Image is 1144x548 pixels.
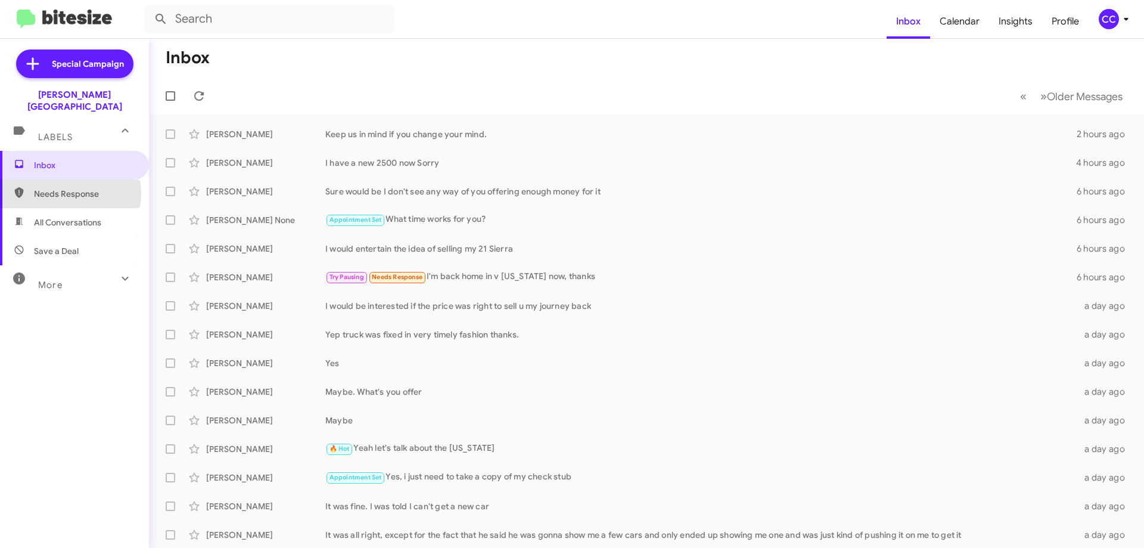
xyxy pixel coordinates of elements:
[206,443,325,455] div: [PERSON_NAME]
[1099,9,1119,29] div: CC
[1077,500,1134,512] div: a day ago
[325,185,1077,197] div: Sure would be I don't see any way of you offering enough money for it
[34,188,135,200] span: Needs Response
[1077,386,1134,398] div: a day ago
[166,48,210,67] h1: Inbox
[34,245,79,257] span: Save a Deal
[325,442,1077,456] div: Yeah let's talk about the [US_STATE]
[206,128,325,140] div: [PERSON_NAME]
[38,280,63,290] span: More
[372,273,422,281] span: Needs Response
[1077,529,1134,541] div: a day ago
[1076,157,1134,169] div: 4 hours ago
[325,470,1077,484] div: Yes, i just need to take a copy of my check stub
[144,5,394,33] input: Search
[325,529,1077,541] div: It was all right, except for the fact that he said he was gonna show me a few cars and only ended...
[325,386,1077,398] div: Maybe. What's you offer
[325,300,1077,312] div: I would be interested if the price was right to sell u my journey back
[206,414,325,426] div: [PERSON_NAME]
[329,273,364,281] span: Try Pausing
[1020,89,1027,104] span: «
[1077,271,1134,283] div: 6 hours ago
[52,58,124,70] span: Special Campaign
[206,500,325,512] div: [PERSON_NAME]
[206,472,325,484] div: [PERSON_NAME]
[38,132,73,143] span: Labels
[206,157,325,169] div: [PERSON_NAME]
[325,243,1077,255] div: I would entertain the idea of selling my 21 Sierra
[206,271,325,283] div: [PERSON_NAME]
[325,500,1077,512] div: It was fine. I was told I can't get a new car
[325,414,1077,426] div: Maybe
[1077,414,1134,426] div: a day ago
[206,300,325,312] div: [PERSON_NAME]
[1077,472,1134,484] div: a day ago
[989,4,1042,39] a: Insights
[1014,84,1130,109] nav: Page navigation example
[1042,4,1089,39] a: Profile
[887,4,930,39] a: Inbox
[1089,9,1131,29] button: CC
[325,270,1077,284] div: I'm back home in v [US_STATE] now, thanks
[1077,329,1134,340] div: a day ago
[206,185,325,197] div: [PERSON_NAME]
[1077,128,1134,140] div: 2 hours ago
[206,386,325,398] div: [PERSON_NAME]
[329,473,382,481] span: Appointment Set
[1040,89,1047,104] span: »
[325,329,1077,340] div: Yep truck was fixed in very timely fashion thanks.
[16,49,133,78] a: Special Campaign
[329,445,350,453] span: 🔥 Hot
[1047,90,1123,103] span: Older Messages
[1077,300,1134,312] div: a day ago
[206,357,325,369] div: [PERSON_NAME]
[1033,84,1130,109] button: Next
[1013,84,1034,109] button: Previous
[329,216,382,224] span: Appointment Set
[1077,357,1134,369] div: a day ago
[1077,185,1134,197] div: 6 hours ago
[325,128,1077,140] div: Keep us in mind if you change your mind.
[325,157,1076,169] div: I have a new 2500 now Sorry
[34,216,101,228] span: All Conversations
[325,213,1077,227] div: What time works for you?
[930,4,989,39] a: Calendar
[206,529,325,541] div: [PERSON_NAME]
[206,243,325,255] div: [PERSON_NAME]
[1077,443,1134,455] div: a day ago
[1077,214,1134,226] div: 6 hours ago
[34,159,135,171] span: Inbox
[206,329,325,340] div: [PERSON_NAME]
[325,357,1077,369] div: Yes
[206,214,325,226] div: [PERSON_NAME] None
[1077,243,1134,255] div: 6 hours ago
